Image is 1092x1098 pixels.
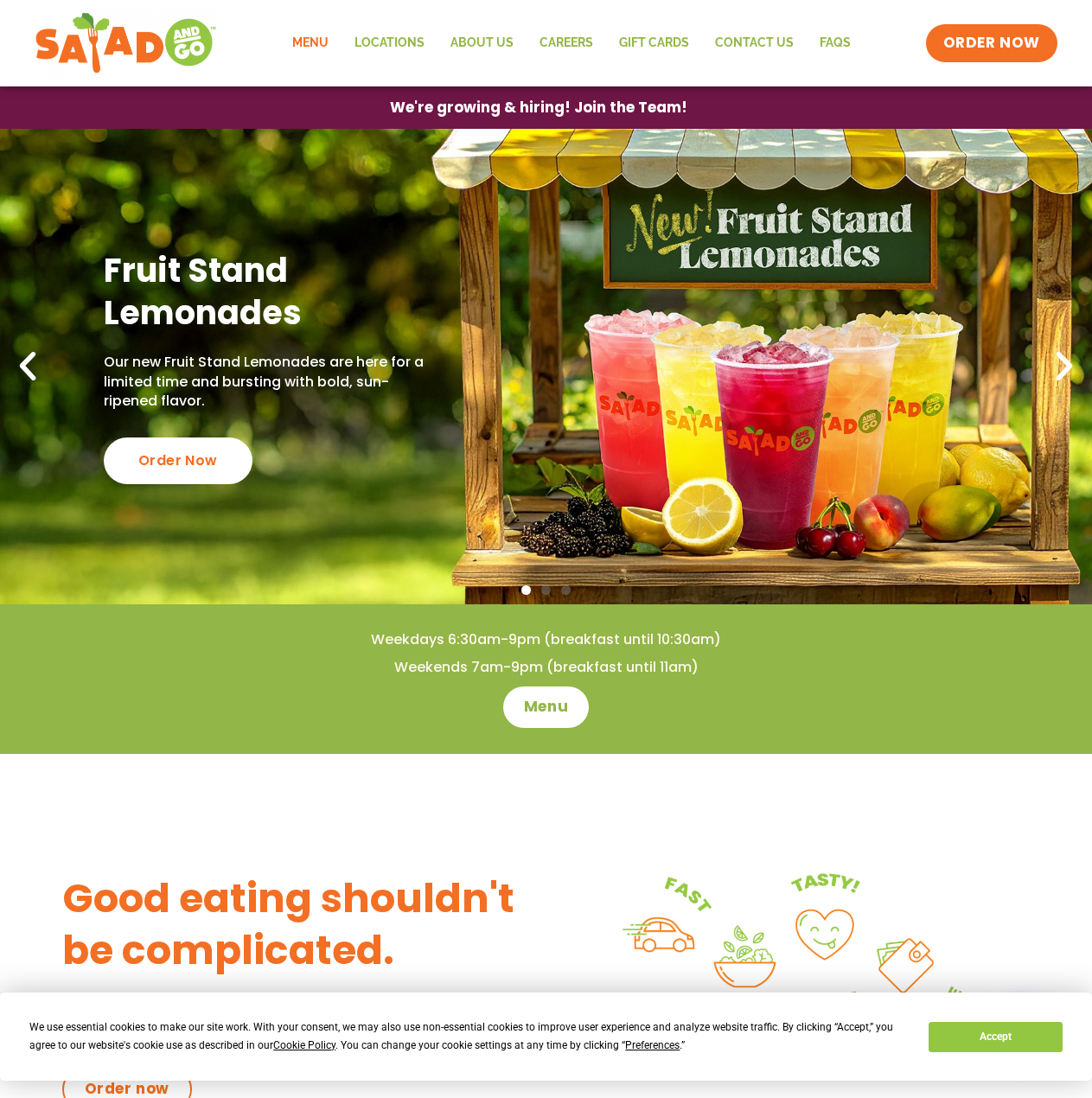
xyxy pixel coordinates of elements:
[1045,348,1083,386] div: Next slide
[926,24,1057,62] a: ORDER NOW
[9,348,47,386] div: Previous slide
[541,585,551,595] span: Go to slide 2
[807,23,864,63] a: FAQs
[503,686,589,728] a: Menu
[625,1039,680,1051] span: Preferences
[35,658,1057,677] h4: Weekends 7am-9pm (breakfast until 11am)
[35,630,1057,649] h4: Weekdays 6:30am-9pm (breakfast until 10:30am)
[527,23,606,63] a: Careers
[524,697,568,718] span: Menu
[279,23,342,63] a: Menu
[29,1018,908,1055] div: We use essential cookies to make our site work. With your consent, we may also use non-essential ...
[390,100,687,115] span: We're growing & hiring! Join the Team!
[62,873,546,977] h3: Good eating shouldn't be complicated.
[279,23,864,63] nav: Menu
[561,585,571,595] span: Go to slide 3
[104,249,430,335] h2: Fruit Stand Lemonades
[104,353,430,411] p: Our new Fruit Stand Lemonades are here for a limited time and bursting with bold, sun-ripened fla...
[606,23,702,63] a: GIFT CARDS
[104,437,252,484] div: Order Now
[35,9,217,78] img: new-SAG-logo-768×292
[364,87,713,128] a: We're growing & hiring! Join the Team!
[702,23,807,63] a: Contact Us
[437,23,527,63] a: About Us
[929,1022,1062,1052] button: Accept
[273,1039,335,1051] span: Cookie Policy
[943,33,1040,54] span: ORDER NOW
[521,585,531,595] span: Go to slide 1
[342,23,437,63] a: Locations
